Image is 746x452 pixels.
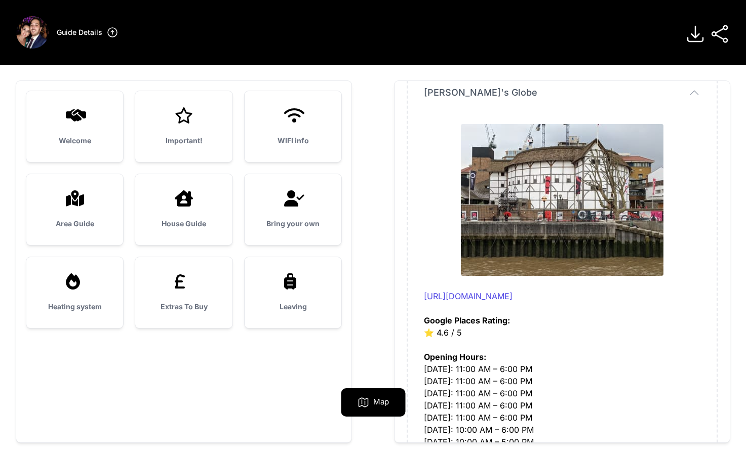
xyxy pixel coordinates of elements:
[245,174,341,245] a: Bring your own
[57,26,119,38] a: Guide Details
[245,257,341,328] a: Leaving
[424,339,700,448] div: [DATE]: 11:00 AM – 6:00 PM [DATE]: 11:00 AM – 6:00 PM [DATE]: 11:00 AM – 6:00 PM [DATE]: 11:00 AM...
[151,136,216,146] h3: Important!
[43,219,107,229] h3: Area Guide
[135,257,232,328] a: Extras To Buy
[424,86,700,100] button: [PERSON_NAME]'s Globe
[424,291,513,301] a: [URL][DOMAIN_NAME]
[26,174,123,245] a: Area Guide
[424,290,700,339] div: ⭐️ 4.6 / 5
[135,91,232,162] a: Important!
[424,315,510,325] strong: Google Places Rating:
[151,302,216,312] h3: Extras To Buy
[43,302,107,312] h3: Heating system
[26,91,123,162] a: Welcome
[261,136,325,146] h3: WIFI info
[424,352,486,362] strong: Opening Hours:
[461,124,663,276] img: 0hag8qbhu2mgiw7a3k22ym2vtnn6
[57,27,102,37] h3: Guide Details
[151,219,216,229] h3: House Guide
[424,86,537,100] span: [PERSON_NAME]'s Globe
[135,174,232,245] a: House Guide
[261,219,325,229] h3: Bring your own
[16,16,49,49] img: eqcwwvwsayrfpbuxhp2k6xr4xbnm
[261,302,325,312] h3: Leaving
[26,257,123,328] a: Heating system
[43,136,107,146] h3: Welcome
[245,91,341,162] a: WIFI info
[373,396,389,408] p: Map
